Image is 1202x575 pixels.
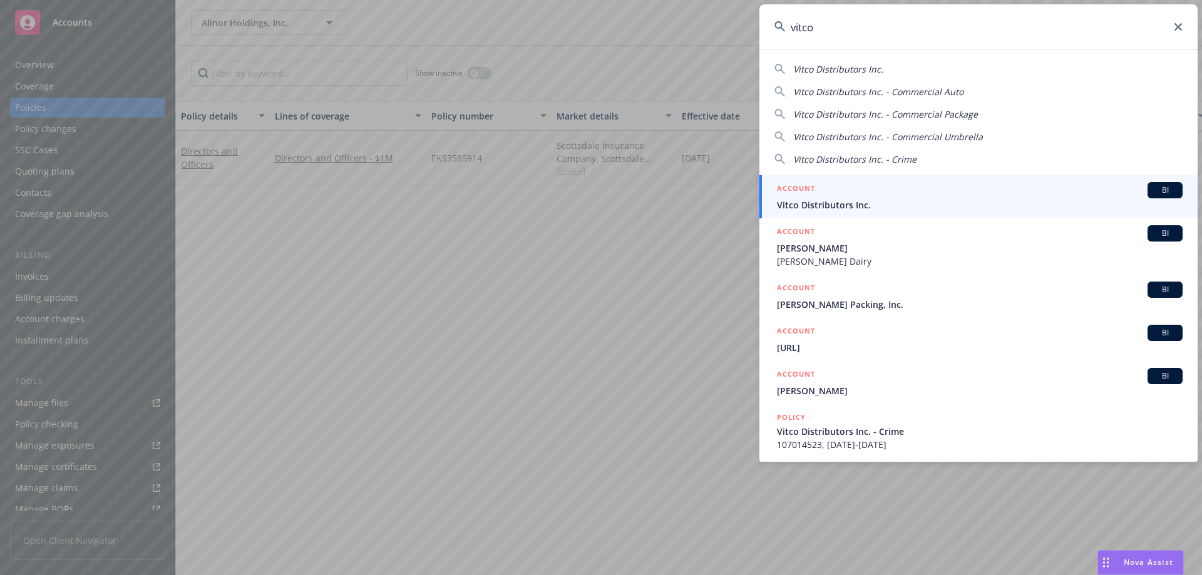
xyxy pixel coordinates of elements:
span: BI [1153,228,1178,239]
span: BI [1153,284,1178,295]
a: ACCOUNTBI[PERSON_NAME][PERSON_NAME] Dairy [759,218,1198,275]
span: BI [1153,327,1178,338]
h5: ACCOUNT [777,182,815,197]
h5: ACCOUNT [777,368,815,383]
span: Vitco Distributors Inc. - Crime [793,153,917,165]
span: BI [1153,370,1178,382]
span: Vitco Distributors Inc. - Commercial Package [793,108,978,120]
a: ACCOUNTBI[PERSON_NAME] [759,361,1198,404]
h5: ACCOUNT [777,325,815,340]
a: ACCOUNTBI[PERSON_NAME] Packing, Inc. [759,275,1198,318]
button: Nova Assist [1097,550,1184,575]
a: POLICYVitco Distributors Inc. - Crime107014523, [DATE]-[DATE] [759,404,1198,458]
span: Nova Assist [1124,557,1173,567]
span: Vitco Distributors Inc. [777,198,1183,211]
span: [PERSON_NAME] [777,242,1183,255]
h5: POLICY [777,411,806,424]
span: [PERSON_NAME] Dairy [777,255,1183,268]
a: ACCOUNTBIVitco Distributors Inc. [759,175,1198,218]
span: BI [1153,185,1178,196]
h5: ACCOUNT [777,225,815,240]
h5: ACCOUNT [777,282,815,297]
span: Vitco Distributors Inc. - Commercial Auto [793,86,963,98]
span: [PERSON_NAME] Packing, Inc. [777,298,1183,311]
span: 107014523, [DATE]-[DATE] [777,438,1183,451]
input: Search... [759,4,1198,49]
span: [URL] [777,341,1183,354]
span: Vitco Distributors Inc. [793,63,883,75]
span: Vitco Distributors Inc. - Crime [777,425,1183,438]
span: [PERSON_NAME] [777,384,1183,397]
a: ACCOUNTBI[URL] [759,318,1198,361]
div: Drag to move [1098,551,1114,574]
span: Vitco Distributors Inc. - Commercial Umbrella [793,131,983,143]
